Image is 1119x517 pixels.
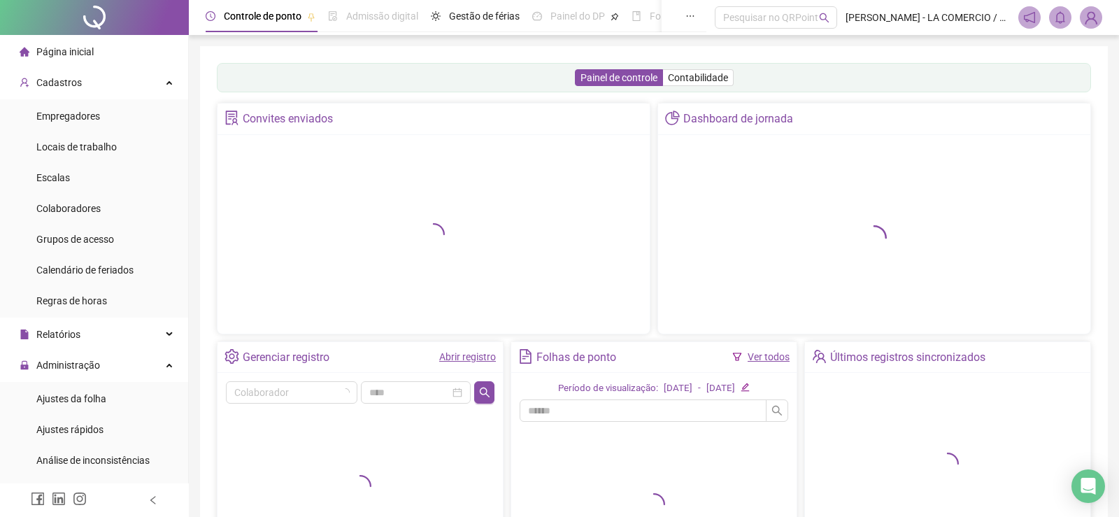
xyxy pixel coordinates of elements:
[536,346,616,369] div: Folhas de ponto
[819,13,829,23] span: search
[341,388,350,397] span: loading
[36,203,101,214] span: Colaboradores
[36,264,134,276] span: Calendário de feriados
[449,10,520,22] span: Gestão de férias
[685,11,695,21] span: ellipsis
[683,107,793,131] div: Dashboard de jornada
[36,234,114,245] span: Grupos de acesso
[1023,11,1036,24] span: notification
[328,11,338,21] span: file-done
[420,221,447,248] span: loading
[439,351,496,362] a: Abrir registro
[1054,11,1067,24] span: bell
[860,222,890,253] span: loading
[307,13,315,21] span: pushpin
[224,10,301,22] span: Controle de ponto
[36,393,106,404] span: Ajustes da folha
[73,492,87,506] span: instagram
[36,46,94,57] span: Página inicial
[650,10,739,22] span: Folha de pagamento
[518,349,533,364] span: file-text
[580,72,657,83] span: Painel de controle
[934,451,961,477] span: loading
[206,11,215,21] span: clock-circle
[52,492,66,506] span: linkedin
[748,351,790,362] a: Ver todos
[668,72,728,83] span: Contabilidade
[36,77,82,88] span: Cadastros
[243,346,329,369] div: Gerenciar registro
[20,78,29,87] span: user-add
[771,405,783,416] span: search
[706,381,735,396] div: [DATE]
[36,455,150,466] span: Análise de inconsistências
[36,329,80,340] span: Relatórios
[36,424,104,435] span: Ajustes rápidos
[846,10,1010,25] span: [PERSON_NAME] - LA COMERCIO / LC COMERCIO E TRANSPORTES
[347,473,373,500] span: loading
[664,381,692,396] div: [DATE]
[20,360,29,370] span: lock
[741,383,750,392] span: edit
[558,381,658,396] div: Período de visualização:
[36,111,100,122] span: Empregadores
[698,381,701,396] div: -
[812,349,827,364] span: team
[36,141,117,153] span: Locais de trabalho
[532,11,542,21] span: dashboard
[224,349,239,364] span: setting
[224,111,239,125] span: solution
[243,107,333,131] div: Convites enviados
[36,360,100,371] span: Administração
[1081,7,1102,28] img: 38830
[665,111,680,125] span: pie-chart
[1071,469,1105,503] div: Open Intercom Messenger
[346,10,418,22] span: Admissão digital
[36,295,107,306] span: Regras de horas
[479,387,490,398] span: search
[20,330,29,339] span: file
[148,495,158,505] span: left
[732,352,742,362] span: filter
[632,11,641,21] span: book
[830,346,985,369] div: Últimos registros sincronizados
[431,11,441,21] span: sun
[36,172,70,183] span: Escalas
[550,10,605,22] span: Painel do DP
[20,47,29,57] span: home
[611,13,619,21] span: pushpin
[31,492,45,506] span: facebook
